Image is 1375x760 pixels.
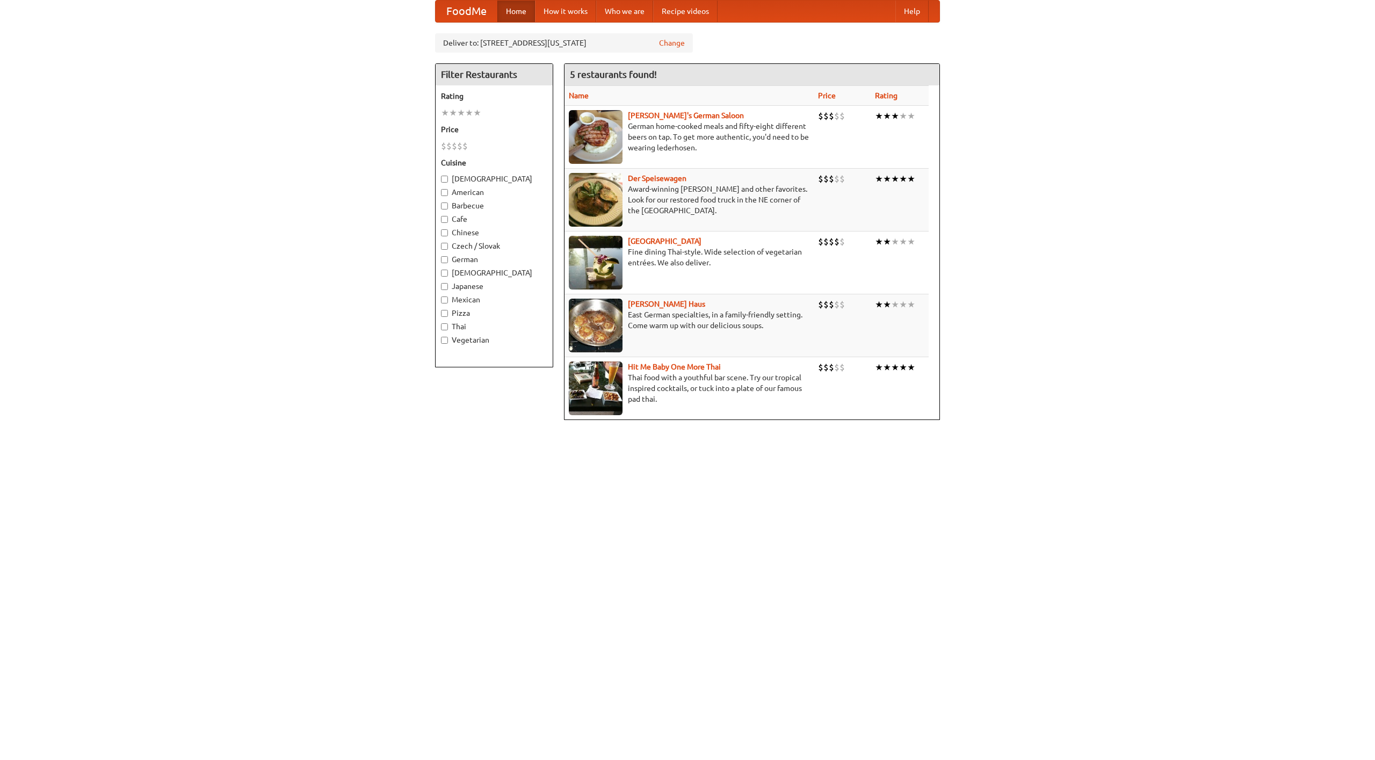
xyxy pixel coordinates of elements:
a: Who we are [596,1,653,22]
a: [PERSON_NAME]'s German Saloon [628,111,744,120]
li: $ [452,140,457,152]
li: $ [834,110,840,122]
h5: Cuisine [441,157,547,168]
li: $ [823,361,829,373]
a: FoodMe [436,1,497,22]
input: Cafe [441,216,448,223]
input: [DEMOGRAPHIC_DATA] [441,176,448,183]
li: $ [840,173,845,185]
p: Award-winning [PERSON_NAME] and other favorites. Look for our restored food truck in the NE corne... [569,184,809,216]
a: [PERSON_NAME] Haus [628,300,705,308]
li: $ [823,299,829,310]
li: ★ [875,173,883,185]
li: ★ [891,299,899,310]
li: ★ [883,110,891,122]
li: ★ [907,299,915,310]
img: babythai.jpg [569,361,623,415]
li: $ [829,173,834,185]
li: $ [818,236,823,248]
li: $ [446,140,452,152]
li: ★ [465,107,473,119]
li: $ [840,299,845,310]
li: $ [834,361,840,373]
label: Pizza [441,308,547,319]
p: Fine dining Thai-style. Wide selection of vegetarian entrées. We also deliver. [569,247,809,268]
li: ★ [449,107,457,119]
li: $ [823,173,829,185]
label: Vegetarian [441,335,547,345]
li: $ [834,299,840,310]
p: East German specialties, in a family-friendly setting. Come warm up with our delicious soups. [569,309,809,331]
label: [DEMOGRAPHIC_DATA] [441,267,547,278]
li: ★ [899,236,907,248]
div: Deliver to: [STREET_ADDRESS][US_STATE] [435,33,693,53]
li: ★ [907,236,915,248]
input: Czech / Slovak [441,243,448,250]
b: Hit Me Baby One More Thai [628,363,721,371]
li: $ [840,361,845,373]
a: Rating [875,91,898,100]
li: ★ [875,299,883,310]
li: $ [834,173,840,185]
li: $ [818,361,823,373]
li: $ [818,173,823,185]
img: esthers.jpg [569,110,623,164]
input: American [441,189,448,196]
input: Chinese [441,229,448,236]
li: $ [829,110,834,122]
li: ★ [473,107,481,119]
h5: Rating [441,91,547,102]
li: $ [829,361,834,373]
li: ★ [891,173,899,185]
li: ★ [883,299,891,310]
label: German [441,254,547,265]
a: Der Speisewagen [628,174,686,183]
li: $ [834,236,840,248]
a: Home [497,1,535,22]
li: ★ [883,361,891,373]
li: ★ [907,110,915,122]
li: ★ [883,236,891,248]
li: ★ [883,173,891,185]
li: $ [462,140,468,152]
input: Barbecue [441,202,448,209]
label: Barbecue [441,200,547,211]
label: Cafe [441,214,547,225]
li: ★ [899,173,907,185]
a: [GEOGRAPHIC_DATA] [628,237,701,245]
img: satay.jpg [569,236,623,289]
ng-pluralize: 5 restaurants found! [570,69,657,79]
p: Thai food with a youthful bar scene. Try our tropical inspired cocktails, or tuck into a plate of... [569,372,809,404]
li: ★ [891,110,899,122]
input: Japanese [441,283,448,290]
a: Help [895,1,929,22]
li: ★ [891,361,899,373]
li: $ [829,236,834,248]
label: Thai [441,321,547,332]
label: Czech / Slovak [441,241,547,251]
li: $ [829,299,834,310]
li: $ [840,110,845,122]
h4: Filter Restaurants [436,64,553,85]
li: $ [823,236,829,248]
li: ★ [441,107,449,119]
img: kohlhaus.jpg [569,299,623,352]
label: American [441,187,547,198]
li: ★ [875,236,883,248]
input: Vegetarian [441,337,448,344]
label: [DEMOGRAPHIC_DATA] [441,173,547,184]
li: ★ [457,107,465,119]
input: [DEMOGRAPHIC_DATA] [441,270,448,277]
li: $ [818,110,823,122]
input: German [441,256,448,263]
label: Chinese [441,227,547,238]
li: $ [457,140,462,152]
label: Japanese [441,281,547,292]
input: Pizza [441,310,448,317]
li: $ [840,236,845,248]
li: ★ [875,110,883,122]
li: ★ [907,361,915,373]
